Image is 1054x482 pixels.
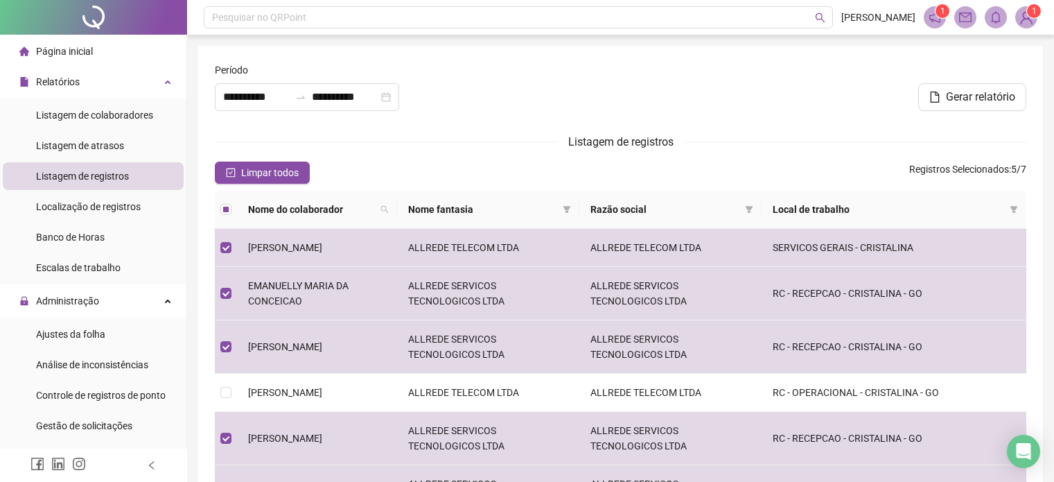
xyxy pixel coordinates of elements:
[36,171,129,182] span: Listagem de registros
[380,205,389,214] span: search
[241,165,299,180] span: Limpar todos
[841,10,915,25] span: [PERSON_NAME]
[248,341,322,352] span: [PERSON_NAME]
[215,162,310,184] button: Limpar todos
[579,229,762,267] td: ALLREDE TELECOM LTDA
[215,62,248,78] span: Período
[36,390,166,401] span: Controle de registros de ponto
[590,202,739,217] span: Razão social
[762,374,1026,412] td: RC - OPERACIONAL - CRISTALINA - GO
[36,262,121,273] span: Escalas de trabalho
[408,202,557,217] span: Nome fantasia
[36,140,124,151] span: Listagem de atrasos
[248,387,322,398] span: [PERSON_NAME]
[936,4,949,18] sup: 1
[19,296,29,306] span: lock
[929,92,940,103] span: file
[36,46,93,57] span: Página inicial
[563,205,571,214] span: filter
[579,267,762,320] td: ALLREDE SERVICOS TECNOLOGICOS LTDA
[940,6,945,16] span: 1
[36,201,141,212] span: Localização de registros
[147,461,157,470] span: left
[1010,205,1018,214] span: filter
[397,229,579,267] td: ALLREDE TELECOM LTDA
[19,77,29,87] span: file
[248,433,322,444] span: [PERSON_NAME]
[1007,435,1040,468] div: Open Intercom Messenger
[248,242,322,253] span: [PERSON_NAME]
[579,320,762,374] td: ALLREDE SERVICOS TECNOLOGICOS LTDA
[909,162,1026,184] span: : 5 / 7
[745,205,753,214] span: filter
[762,320,1026,374] td: RC - RECEPCAO - CRISTALINA - GO
[909,164,1009,175] span: Registros Selecionados
[226,168,236,178] span: check-square
[1032,6,1037,16] span: 1
[397,374,579,412] td: ALLREDE TELECOM LTDA
[762,412,1026,465] td: RC - RECEPCAO - CRISTALINA - GO
[36,329,105,340] span: Ajustes da folha
[295,92,306,103] span: swap-right
[36,359,148,370] span: Análise de inconsistências
[1007,199,1021,220] span: filter
[295,92,306,103] span: to
[248,280,349,307] span: EMANUELLY MARIA DA CONCEICAO
[30,457,44,471] span: facebook
[72,457,86,471] span: instagram
[762,229,1026,267] td: SERVICOS GERAIS - CRISTALINA
[36,110,153,121] span: Listagem de colaboradores
[959,11,972,24] span: mail
[378,199,392,220] span: search
[742,199,756,220] span: filter
[1016,7,1037,28] img: 79420
[36,295,99,307] span: Administração
[36,232,105,243] span: Banco de Horas
[397,267,579,320] td: ALLREDE SERVICOS TECNOLOGICOS LTDA
[51,457,65,471] span: linkedin
[397,320,579,374] td: ALLREDE SERVICOS TECNOLOGICOS LTDA
[36,420,132,431] span: Gestão de solicitações
[815,12,825,23] span: search
[762,267,1026,320] td: RC - RECEPCAO - CRISTALINA - GO
[560,199,574,220] span: filter
[918,83,1026,111] button: Gerar relatório
[568,135,674,148] span: Listagem de registros
[773,202,1004,217] span: Local de trabalho
[36,76,80,87] span: Relatórios
[248,202,375,217] span: Nome do colaborador
[1027,4,1041,18] sup: Atualize o seu contato no menu Meus Dados
[19,46,29,56] span: home
[579,374,762,412] td: ALLREDE TELECOM LTDA
[397,412,579,465] td: ALLREDE SERVICOS TECNOLOGICOS LTDA
[946,89,1015,105] span: Gerar relatório
[990,11,1002,24] span: bell
[579,412,762,465] td: ALLREDE SERVICOS TECNOLOGICOS LTDA
[929,11,941,24] span: notification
